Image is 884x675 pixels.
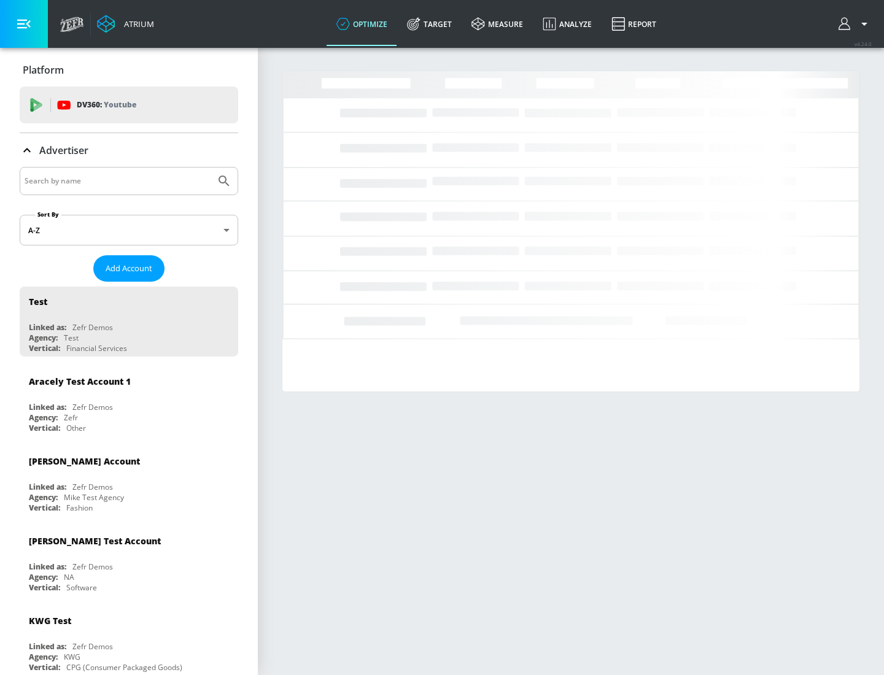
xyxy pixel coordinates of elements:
[119,18,154,29] div: Atrium
[29,455,140,467] div: [PERSON_NAME] Account
[64,492,124,503] div: Mike Test Agency
[29,572,58,582] div: Agency:
[20,446,238,516] div: [PERSON_NAME] AccountLinked as:Zefr DemosAgency:Mike Test AgencyVertical:Fashion
[20,215,238,245] div: A-Z
[29,535,161,547] div: [PERSON_NAME] Test Account
[20,526,238,596] div: [PERSON_NAME] Test AccountLinked as:Zefr DemosAgency:NAVertical:Software
[29,561,66,572] div: Linked as:
[20,133,238,168] div: Advertiser
[602,2,666,46] a: Report
[20,53,238,87] div: Platform
[20,366,238,436] div: Aracely Test Account 1Linked as:Zefr DemosAgency:ZefrVertical:Other
[39,144,88,157] p: Advertiser
[106,261,152,276] span: Add Account
[72,561,113,572] div: Zefr Demos
[66,582,97,593] div: Software
[29,296,47,307] div: Test
[35,210,61,218] label: Sort By
[25,173,211,189] input: Search by name
[29,503,60,513] div: Vertical:
[29,402,66,412] div: Linked as:
[397,2,462,46] a: Target
[66,423,86,433] div: Other
[29,412,58,423] div: Agency:
[29,492,58,503] div: Agency:
[462,2,533,46] a: measure
[29,333,58,343] div: Agency:
[29,582,60,593] div: Vertical:
[72,402,113,412] div: Zefr Demos
[29,482,66,492] div: Linked as:
[20,87,238,123] div: DV360: Youtube
[66,343,127,353] div: Financial Services
[29,322,66,333] div: Linked as:
[29,652,58,662] div: Agency:
[72,322,113,333] div: Zefr Demos
[29,343,60,353] div: Vertical:
[64,333,79,343] div: Test
[97,15,154,33] a: Atrium
[327,2,397,46] a: optimize
[64,652,80,662] div: KWG
[29,662,60,673] div: Vertical:
[72,482,113,492] div: Zefr Demos
[29,423,60,433] div: Vertical:
[23,63,64,77] p: Platform
[20,287,238,357] div: TestLinked as:Zefr DemosAgency:TestVertical:Financial Services
[855,40,872,47] span: v 4.24.0
[66,662,182,673] div: CPG (Consumer Packaged Goods)
[72,641,113,652] div: Zefr Demos
[93,255,165,282] button: Add Account
[66,503,93,513] div: Fashion
[29,376,131,387] div: Aracely Test Account 1
[77,98,136,112] p: DV360:
[533,2,602,46] a: Analyze
[29,615,71,627] div: KWG Test
[64,412,78,423] div: Zefr
[104,98,136,111] p: Youtube
[64,572,74,582] div: NA
[29,641,66,652] div: Linked as:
